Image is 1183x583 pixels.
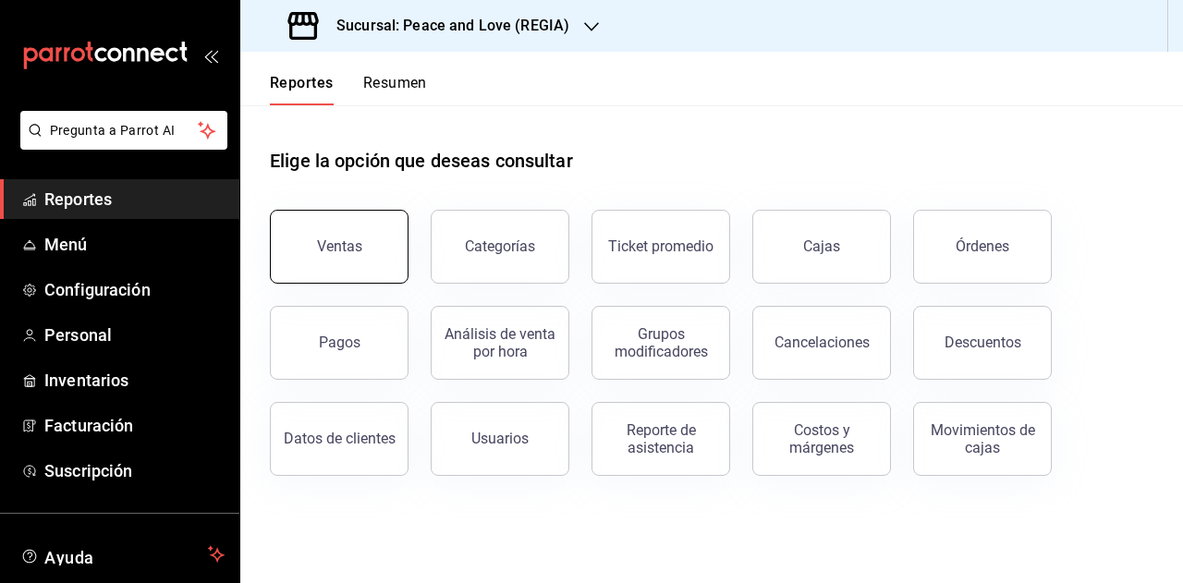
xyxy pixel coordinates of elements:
[471,430,529,447] div: Usuarios
[363,74,427,105] button: Resumen
[317,237,362,255] div: Ventas
[604,421,718,456] div: Reporte de asistencia
[20,111,227,150] button: Pregunta a Parrot AI
[774,334,870,351] div: Cancelaciones
[270,402,409,476] button: Datos de clientes
[604,325,718,360] div: Grupos modificadores
[465,237,535,255] div: Categorías
[764,421,879,456] div: Costos y márgenes
[925,421,1040,456] div: Movimientos de cajas
[591,210,730,284] button: Ticket promedio
[945,334,1021,351] div: Descuentos
[752,210,891,284] button: Cajas
[44,232,225,257] span: Menú
[13,134,227,153] a: Pregunta a Parrot AI
[443,325,557,360] div: Análisis de venta por hora
[44,322,225,347] span: Personal
[591,402,730,476] button: Reporte de asistencia
[913,402,1052,476] button: Movimientos de cajas
[44,187,225,212] span: Reportes
[270,306,409,380] button: Pagos
[803,237,840,255] div: Cajas
[431,306,569,380] button: Análisis de venta por hora
[752,306,891,380] button: Cancelaciones
[44,543,201,565] span: Ayuda
[50,121,199,140] span: Pregunta a Parrot AI
[319,334,360,351] div: Pagos
[322,15,569,37] h3: Sucursal: Peace and Love (REGIA)
[608,237,713,255] div: Ticket promedio
[270,74,427,105] div: navigation tabs
[44,277,225,302] span: Configuración
[752,402,891,476] button: Costos y márgenes
[913,210,1052,284] button: Órdenes
[44,368,225,393] span: Inventarios
[270,74,334,105] button: Reportes
[44,413,225,438] span: Facturación
[956,237,1009,255] div: Órdenes
[270,147,573,175] h1: Elige la opción que deseas consultar
[270,210,409,284] button: Ventas
[44,458,225,483] span: Suscripción
[284,430,396,447] div: Datos de clientes
[913,306,1052,380] button: Descuentos
[591,306,730,380] button: Grupos modificadores
[431,210,569,284] button: Categorías
[431,402,569,476] button: Usuarios
[203,48,218,63] button: open_drawer_menu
